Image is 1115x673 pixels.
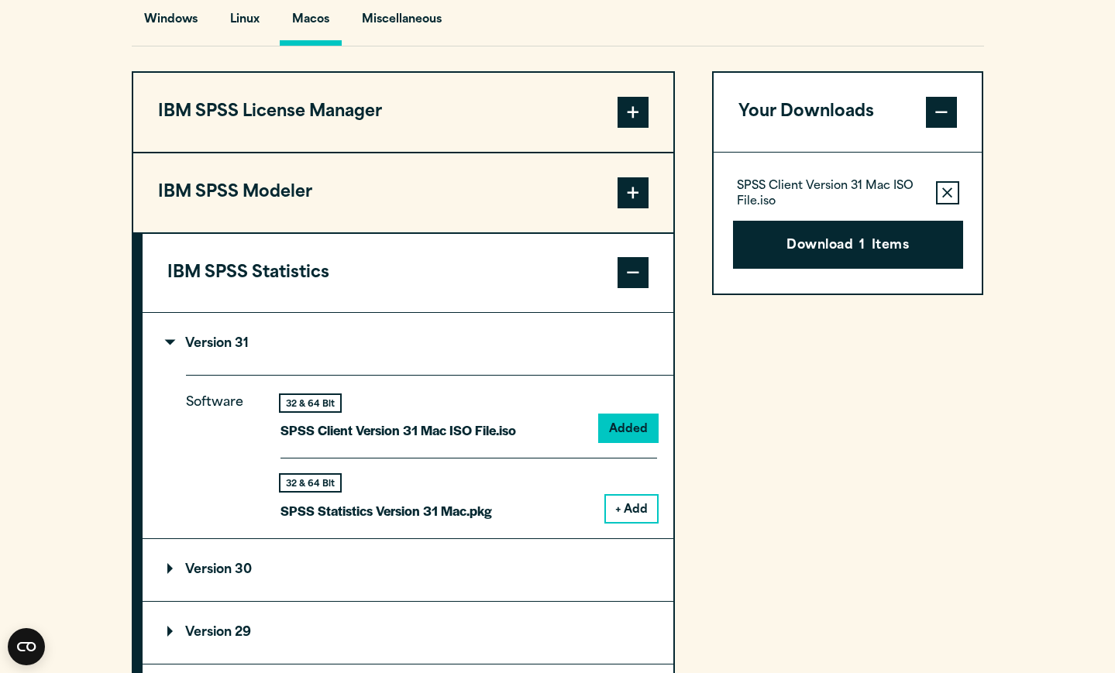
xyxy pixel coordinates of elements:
button: Linux [218,2,272,46]
button: IBM SPSS License Manager [133,73,673,152]
button: Open CMP widget [8,628,45,665]
p: Version 31 [167,338,249,350]
div: 32 & 64 Bit [280,395,340,411]
button: Windows [132,2,210,46]
button: Miscellaneous [349,2,454,46]
p: SPSS Statistics Version 31 Mac.pkg [280,500,492,522]
div: 32 & 64 Bit [280,475,340,491]
p: SPSS Client Version 31 Mac ISO File.iso [280,419,516,441]
button: + Add [606,496,657,522]
button: Download1Items [733,221,963,269]
div: Your Downloads [714,152,983,294]
button: IBM SPSS Statistics [143,234,673,313]
button: Added [600,415,657,441]
summary: Version 29 [143,602,673,664]
span: 1 [859,236,865,256]
summary: Version 30 [143,539,673,601]
p: SPSS Client Version 31 Mac ISO File.iso [737,179,924,210]
p: Software [186,392,256,509]
button: Your Downloads [714,73,983,152]
button: IBM SPSS Modeler [133,153,673,232]
p: Version 29 [167,627,251,639]
p: Version 30 [167,564,252,576]
button: Macos [280,2,342,46]
summary: Version 31 [143,313,673,375]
